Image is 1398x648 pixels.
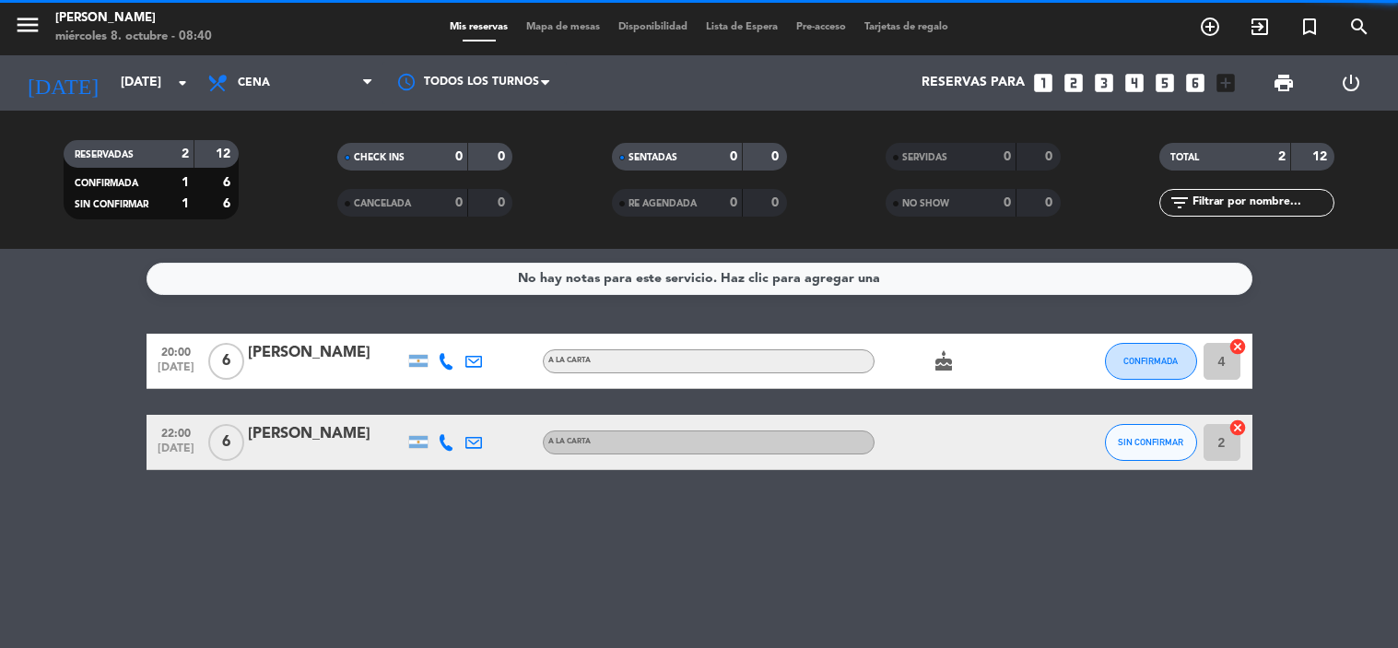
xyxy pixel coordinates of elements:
i: add_circle_outline [1199,16,1221,38]
i: cancel [1228,418,1247,437]
i: menu [14,11,41,39]
span: SENTADAS [629,153,677,162]
span: CANCELADA [354,199,411,208]
i: [DATE] [14,63,112,103]
strong: 0 [1045,150,1056,163]
span: CONFIRMADA [75,179,138,188]
i: turned_in_not [1298,16,1321,38]
i: filter_list [1169,192,1191,214]
strong: 1 [182,197,189,210]
strong: 0 [771,196,782,209]
strong: 0 [1045,196,1056,209]
span: Mis reservas [441,22,517,32]
span: [DATE] [153,361,199,383]
strong: 0 [498,150,509,163]
span: print [1273,72,1295,94]
span: RESERVADAS [75,150,134,159]
i: add_box [1214,71,1238,95]
i: exit_to_app [1249,16,1271,38]
strong: 0 [771,150,782,163]
strong: 0 [498,196,509,209]
span: A LA CARTA [548,357,591,364]
strong: 0 [1004,196,1011,209]
span: Cena [238,77,270,89]
span: A LA CARTA [548,438,591,445]
span: Lista de Espera [697,22,787,32]
i: looks_two [1062,71,1086,95]
div: [PERSON_NAME] [248,422,405,446]
button: SIN CONFIRMAR [1105,424,1197,461]
strong: 6 [223,197,234,210]
strong: 0 [730,196,737,209]
i: looks_4 [1122,71,1146,95]
span: TOTAL [1170,153,1199,162]
i: cake [933,350,955,372]
strong: 0 [455,150,463,163]
span: 6 [208,424,244,461]
span: [DATE] [153,442,199,464]
span: Pre-acceso [787,22,855,32]
span: SIN CONFIRMAR [75,200,148,209]
input: Filtrar por nombre... [1191,193,1333,213]
span: SIN CONFIRMAR [1118,437,1183,447]
div: No hay notas para este servicio. Haz clic para agregar una [518,268,880,289]
i: arrow_drop_down [171,72,194,94]
span: Disponibilidad [609,22,697,32]
span: CHECK INS [354,153,405,162]
strong: 6 [223,176,234,189]
span: 20:00 [153,340,199,361]
span: 6 [208,343,244,380]
button: CONFIRMADA [1105,343,1197,380]
span: Reservas para [922,76,1025,90]
div: [PERSON_NAME] [55,9,212,28]
span: NO SHOW [902,199,949,208]
strong: 12 [1312,150,1331,163]
strong: 12 [216,147,234,160]
button: menu [14,11,41,45]
span: CONFIRMADA [1123,356,1178,366]
i: looks_5 [1153,71,1177,95]
span: SERVIDAS [902,153,947,162]
div: miércoles 8. octubre - 08:40 [55,28,212,46]
strong: 0 [455,196,463,209]
strong: 0 [1004,150,1011,163]
i: looks_3 [1092,71,1116,95]
strong: 1 [182,176,189,189]
i: cancel [1228,337,1247,356]
span: RE AGENDADA [629,199,697,208]
span: 22:00 [153,421,199,442]
strong: 2 [1278,150,1286,163]
i: search [1348,16,1370,38]
strong: 0 [730,150,737,163]
i: power_settings_new [1340,72,1362,94]
span: Tarjetas de regalo [855,22,957,32]
div: LOG OUT [1317,55,1384,111]
strong: 2 [182,147,189,160]
span: Mapa de mesas [517,22,609,32]
div: [PERSON_NAME] [248,341,405,365]
i: looks_one [1031,71,1055,95]
i: looks_6 [1183,71,1207,95]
